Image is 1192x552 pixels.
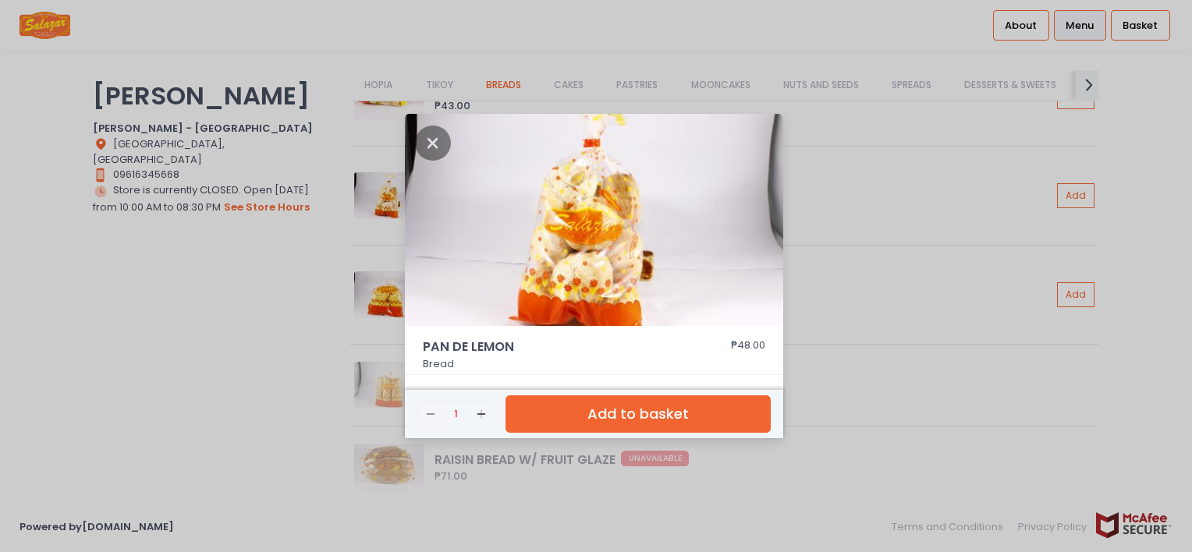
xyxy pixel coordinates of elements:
[415,134,451,150] button: Close
[405,114,783,326] img: PAN DE LEMON
[506,395,771,433] button: Add to basket
[423,338,680,356] span: PAN DE LEMON
[423,356,766,372] p: Bread
[731,338,765,356] div: ₱48.00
